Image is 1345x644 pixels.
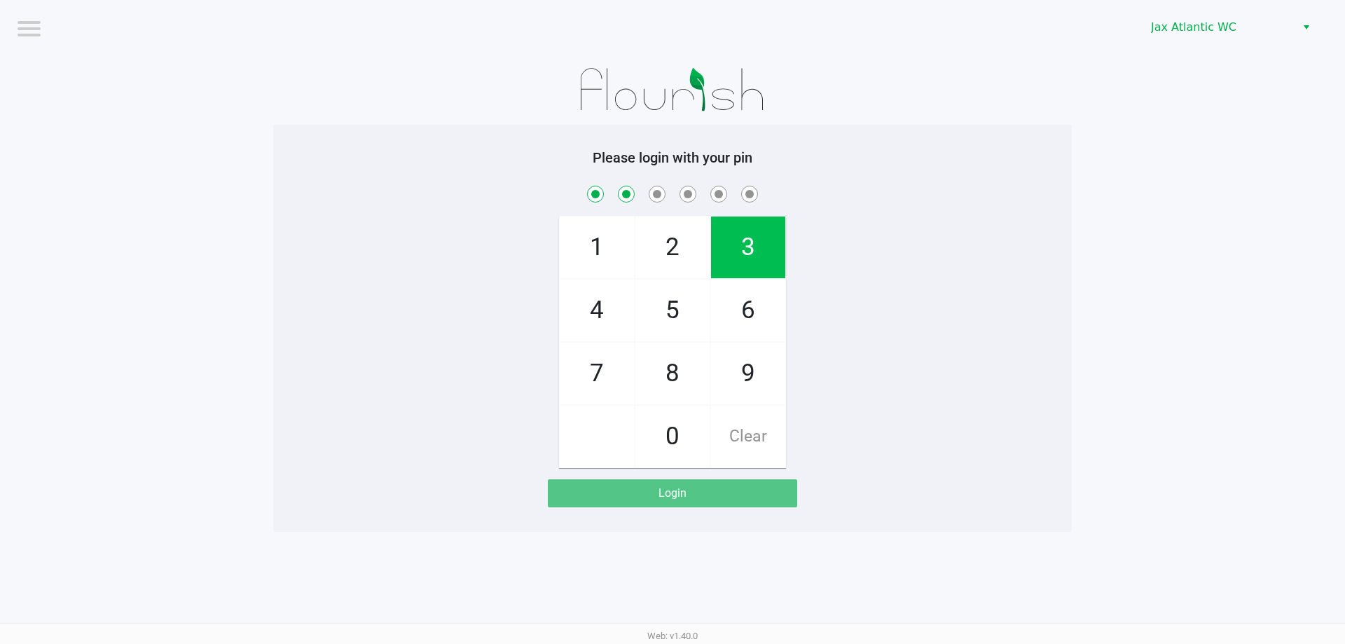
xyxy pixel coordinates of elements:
[711,217,785,278] span: 3
[711,280,785,341] span: 6
[635,280,710,341] span: 5
[711,406,785,467] span: Clear
[635,406,710,467] span: 0
[635,217,710,278] span: 2
[647,631,698,641] span: Web: v1.40.0
[1151,19,1288,36] span: Jax Atlantic WC
[560,217,634,278] span: 1
[560,280,634,341] span: 4
[711,343,785,404] span: 9
[635,343,710,404] span: 8
[284,149,1061,166] h5: Please login with your pin
[560,343,634,404] span: 7
[1296,15,1316,40] button: Select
